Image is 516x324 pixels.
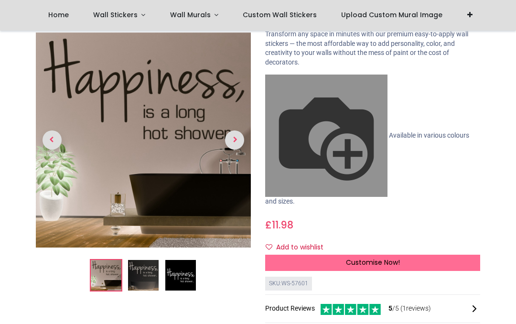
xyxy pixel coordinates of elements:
[265,302,480,315] div: Product Reviews
[128,260,159,291] img: WS-57601-02
[388,304,392,312] span: 5
[265,30,480,67] p: Transform any space in minutes with our premium easy-to-apply wall stickers — the most affordable...
[93,10,138,20] span: Wall Stickers
[243,10,317,20] span: Custom Wall Stickers
[225,131,244,150] span: Next
[265,277,312,291] div: SKU: WS-57601
[272,218,293,232] span: 11.98
[91,260,121,291] img: Happiness Shower Bathroom Quote Wall Sticker
[265,218,293,232] span: £
[266,244,272,250] i: Add to wishlist
[265,75,387,197] img: color-wheel.png
[341,10,442,20] span: Upload Custom Mural Image
[219,65,251,216] a: Next
[346,258,400,267] span: Customise Now!
[170,10,211,20] span: Wall Murals
[165,260,196,291] img: WS-57601-03
[48,10,69,20] span: Home
[388,304,431,313] span: /5 ( 1 reviews)
[265,239,332,256] button: Add to wishlistAdd to wishlist
[36,65,68,216] a: Previous
[43,131,62,150] span: Previous
[36,33,251,248] img: Happiness Shower Bathroom Quote Wall Sticker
